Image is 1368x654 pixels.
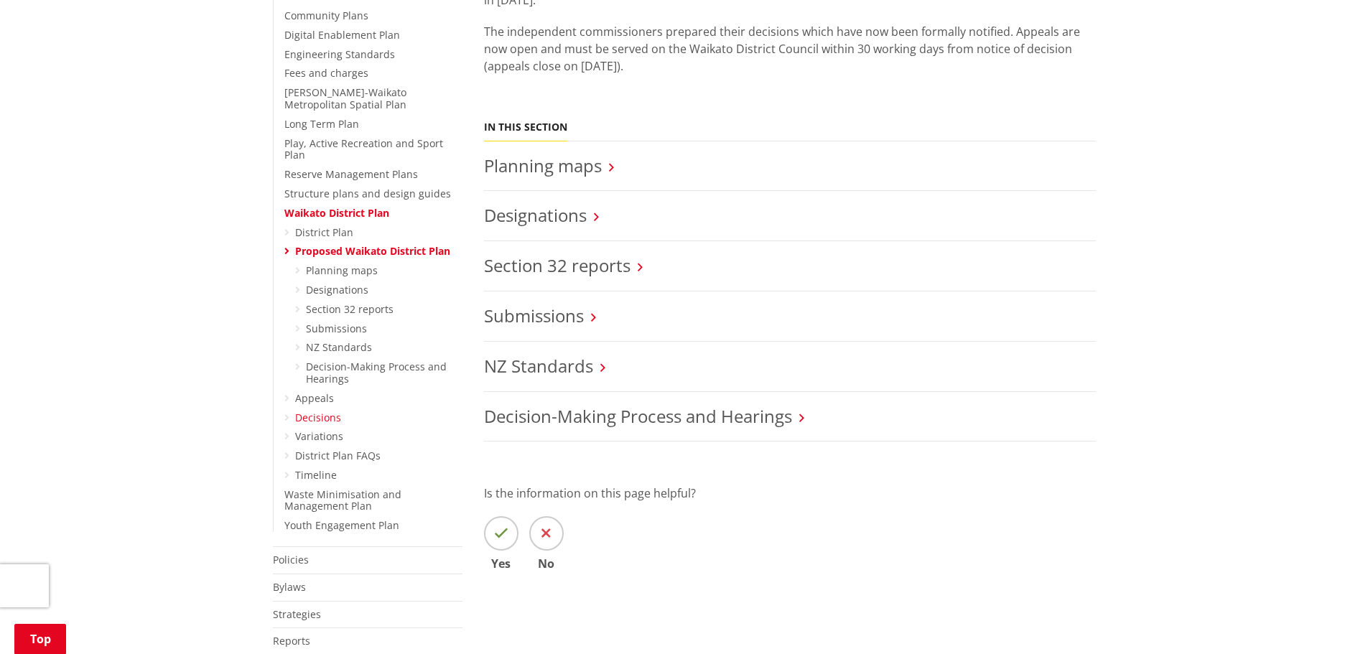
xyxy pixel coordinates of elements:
a: Long Term Plan [284,117,359,131]
iframe: Messenger Launcher [1302,594,1354,645]
a: Bylaws [273,580,306,594]
a: Proposed Waikato District Plan [295,244,450,258]
a: Designations [484,203,587,227]
a: Waikato District Plan [284,206,389,220]
a: Reports [273,634,310,648]
a: Submissions [484,304,584,327]
a: Engineering Standards [284,47,395,61]
a: Planning maps [306,263,378,277]
a: Youth Engagement Plan [284,518,399,532]
a: Designations [306,283,368,296]
a: Planning maps [484,154,602,177]
a: Section 32 reports [306,302,394,316]
a: District Plan [295,225,353,239]
a: Decision-Making Process and Hearings [306,360,447,386]
h5: In this section [484,121,567,134]
a: Decision-Making Process and Hearings [484,404,792,428]
span: Yes [484,558,518,569]
a: Top [14,624,66,654]
a: Digital Enablement Plan [284,28,400,42]
p: Is the information on this page helpful? [484,485,1096,502]
a: Appeals [295,391,334,405]
a: Section 32 reports [484,253,631,277]
a: Reserve Management Plans [284,167,418,181]
a: Variations [295,429,343,443]
a: [PERSON_NAME]-Waikato Metropolitan Spatial Plan [284,85,406,111]
a: Community Plans [284,9,368,22]
a: Decisions [295,411,341,424]
p: The independent commissioners prepared their decisions which have now been formally notified. App... [484,23,1096,75]
a: Waste Minimisation and Management Plan [284,487,401,513]
a: NZ Standards [484,354,593,378]
a: Strategies [273,607,321,621]
span: No [529,558,564,569]
a: Play, Active Recreation and Sport Plan [284,136,443,162]
a: Submissions [306,322,367,335]
a: District Plan FAQs [295,449,381,462]
a: Timeline [295,468,337,482]
a: Structure plans and design guides [284,187,451,200]
a: Policies [273,553,309,566]
a: NZ Standards [306,340,372,354]
a: Fees and charges [284,66,368,80]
